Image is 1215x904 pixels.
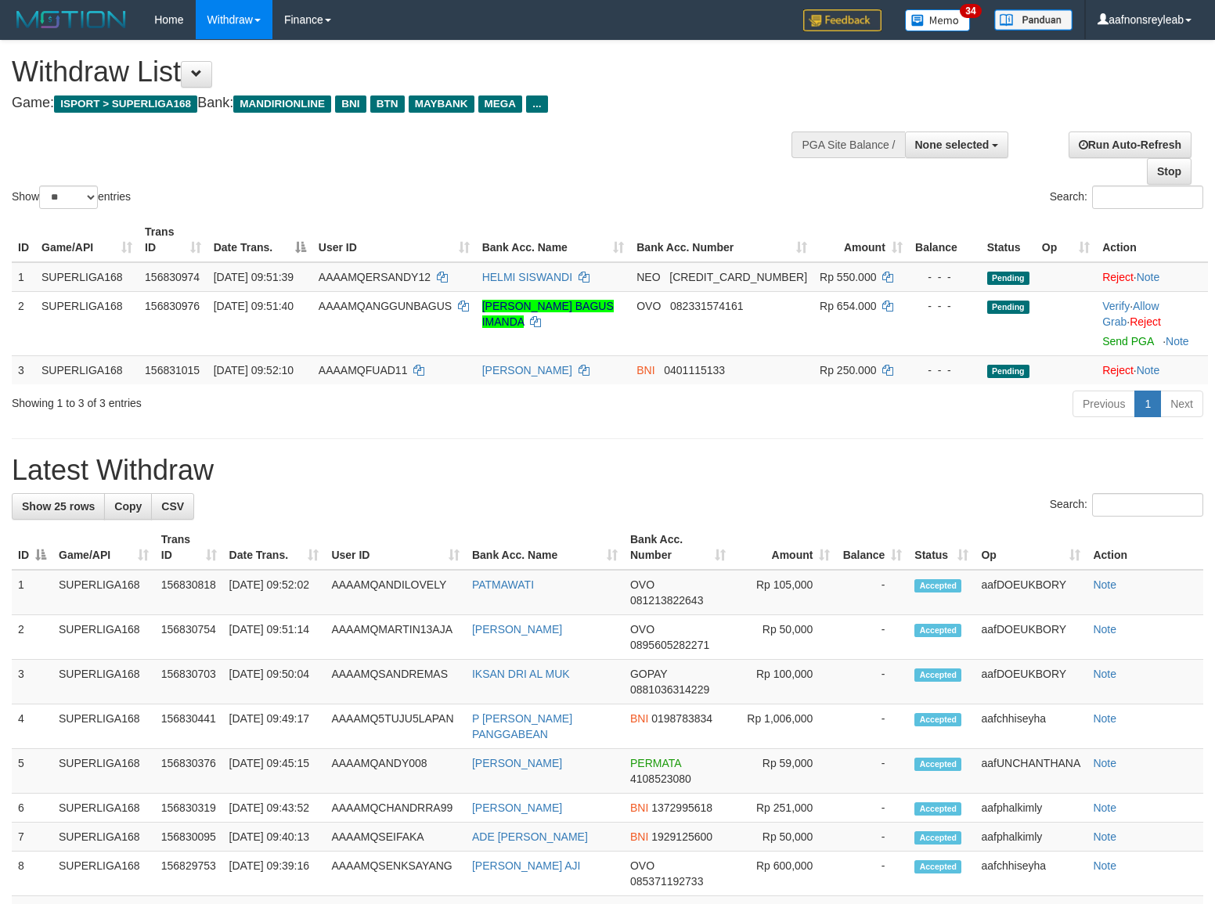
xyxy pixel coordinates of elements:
[836,794,908,823] td: -
[35,355,139,384] td: SUPERLIGA168
[335,95,366,113] span: BNI
[636,364,654,376] span: BNI
[636,271,660,283] span: NEO
[630,623,654,636] span: OVO
[803,9,882,31] img: Feedback.jpg
[836,660,908,704] td: -
[914,668,961,682] span: Accepted
[1036,218,1096,262] th: Op: activate to sort column ascending
[370,95,405,113] span: BTN
[732,660,836,704] td: Rp 100,000
[312,218,476,262] th: User ID: activate to sort column ascending
[1093,668,1116,680] a: Note
[155,852,223,896] td: 156829753
[636,300,661,312] span: OVO
[155,525,223,570] th: Trans ID: activate to sort column ascending
[960,4,981,18] span: 34
[630,668,667,680] span: GOPAY
[214,300,294,312] span: [DATE] 09:51:40
[914,831,961,845] span: Accepted
[52,570,155,615] td: SUPERLIGA168
[630,578,654,591] span: OVO
[975,852,1087,896] td: aafchhiseyha
[1102,300,1159,328] a: Allow Grab
[975,615,1087,660] td: aafDOEUKBORY
[975,570,1087,615] td: aafDOEUKBORY
[836,615,908,660] td: -
[39,185,98,209] select: Showentries
[905,9,971,31] img: Button%20Memo.svg
[630,830,648,843] span: BNI
[732,570,836,615] td: Rp 105,000
[1093,578,1116,591] a: Note
[466,525,624,570] th: Bank Acc. Name: activate to sort column ascending
[155,660,223,704] td: 156830703
[155,704,223,749] td: 156830441
[139,218,207,262] th: Trans ID: activate to sort column ascending
[482,300,614,328] a: [PERSON_NAME] BAGUS IMANDA
[1050,493,1203,517] label: Search:
[1087,525,1203,570] th: Action
[914,624,961,637] span: Accepted
[915,362,975,378] div: - - -
[12,291,35,355] td: 2
[35,291,139,355] td: SUPERLIGA168
[223,525,326,570] th: Date Trans.: activate to sort column ascending
[223,570,326,615] td: [DATE] 09:52:02
[820,300,876,312] span: Rp 654.000
[12,389,495,411] div: Showing 1 to 3 of 3 entries
[325,525,466,570] th: User ID: activate to sort column ascending
[12,570,52,615] td: 1
[472,623,562,636] a: [PERSON_NAME]
[975,660,1087,704] td: aafDOEUKBORY
[52,852,155,896] td: SUPERLIGA168
[319,300,452,312] span: AAAAMQANGGUNBAGUS
[975,749,1087,794] td: aafUNCHANTHANA
[155,615,223,660] td: 156830754
[987,301,1029,314] span: Pending
[482,364,572,376] a: [PERSON_NAME]
[478,95,523,113] span: MEGA
[1130,315,1161,328] a: Reject
[908,525,975,570] th: Status: activate to sort column ascending
[12,493,105,520] a: Show 25 rows
[1073,391,1135,417] a: Previous
[223,749,326,794] td: [DATE] 09:45:15
[1096,291,1208,355] td: · ·
[836,570,908,615] td: -
[223,704,326,749] td: [DATE] 09:49:17
[1050,185,1203,209] label: Search:
[651,712,712,725] span: Copy 0198783834 to clipboard
[12,218,35,262] th: ID
[732,525,836,570] th: Amount: activate to sort column ascending
[630,218,813,262] th: Bank Acc. Number: activate to sort column ascending
[145,271,200,283] span: 156830974
[651,801,712,814] span: Copy 1372995618 to clipboard
[472,757,562,769] a: [PERSON_NAME]
[12,852,52,896] td: 8
[472,578,534,591] a: PATMAWATI
[732,794,836,823] td: Rp 251,000
[476,218,631,262] th: Bank Acc. Name: activate to sort column ascending
[975,525,1087,570] th: Op: activate to sort column ascending
[836,749,908,794] td: -
[820,364,876,376] span: Rp 250.000
[732,704,836,749] td: Rp 1,006,000
[820,271,876,283] span: Rp 550.000
[905,131,1009,158] button: None selected
[52,660,155,704] td: SUPERLIGA168
[915,139,990,151] span: None selected
[12,615,52,660] td: 2
[630,801,648,814] span: BNI
[325,570,466,615] td: AAAAMQANDILOVELY
[630,875,703,888] span: Copy 085371192733 to clipboard
[1160,391,1203,417] a: Next
[12,525,52,570] th: ID: activate to sort column descending
[1137,271,1160,283] a: Note
[223,660,326,704] td: [DATE] 09:50:04
[914,579,961,592] span: Accepted
[1102,364,1134,376] a: Reject
[319,364,408,376] span: AAAAMQFUAD11
[975,823,1087,852] td: aafphalkimly
[12,794,52,823] td: 6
